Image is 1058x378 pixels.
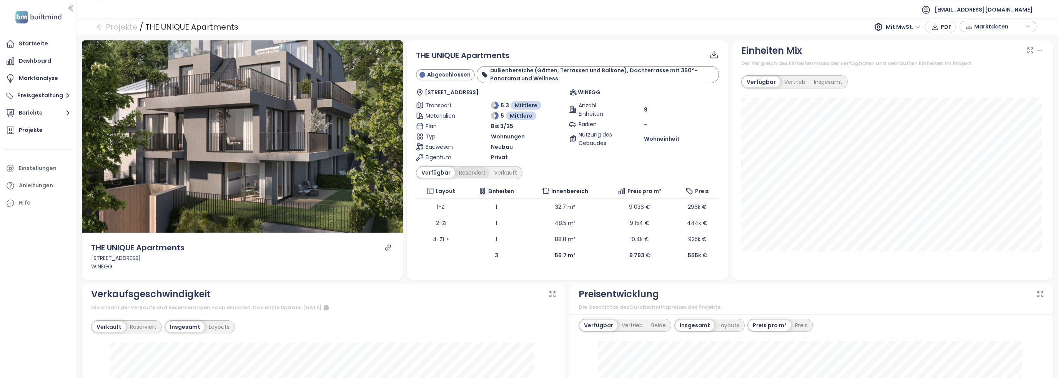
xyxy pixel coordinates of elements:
div: WINEGG [91,262,394,271]
div: Vertrieb [780,77,810,87]
span: 296k € [688,203,707,211]
span: Typ [426,132,463,141]
a: Startseite [4,36,73,52]
div: Layouts [714,320,744,331]
div: Projekte [19,125,43,135]
div: Verkauft [92,321,126,332]
td: 2-Zi [416,215,466,231]
a: Projekte [4,123,73,138]
div: Startseite [19,39,48,48]
a: Einstellungen [4,161,73,176]
div: Hilfe [19,198,30,208]
div: Die Geschichte des Durchschnittspreises des Projekts. [579,303,1044,311]
span: arrow-left [96,23,104,31]
div: Insgesamt [166,321,205,332]
a: arrow-left Projekte [96,20,138,34]
span: Materialien [426,112,463,120]
td: 1-Zi [416,199,466,215]
span: Einheiten [488,187,514,195]
span: 9 036 € [629,203,650,211]
span: 10.4k € [630,235,649,243]
div: Verkauft [490,167,521,178]
div: Reserviert [455,167,490,178]
span: 9 154 € [630,219,649,227]
div: Preis [791,320,812,331]
div: Layouts [205,321,234,332]
span: Bis 3/25 [491,122,513,130]
td: 48.5 m² [527,215,604,231]
span: Plan [426,122,463,130]
b: außenbereiche (Gärten, Terrassen und Balkone), Dachterrasse mit 360°-Panorama und Wellness [490,67,698,82]
span: Layout [436,187,455,195]
span: Marktdaten [974,21,1024,32]
span: Eigentum [426,153,463,162]
div: Verfügbar [742,77,780,87]
div: Vertrieb [617,320,647,331]
div: Preisentwicklung [579,287,659,301]
div: Dashboard [19,56,51,66]
div: Insgesamt [810,77,847,87]
td: 88.8 m² [527,231,604,247]
span: Privat [491,153,508,162]
span: Bauwesen [426,143,463,151]
div: THE UNIQUE Apartments [91,242,185,254]
span: PDF [941,23,952,31]
span: Abgeschlossen [427,70,471,79]
div: Einheiten Mix [741,43,802,58]
div: button [964,21,1032,32]
button: Berichte [4,105,73,121]
span: WINEGG [578,88,601,97]
span: Parken [579,120,616,128]
b: 56.7 m² [555,251,576,259]
span: Transport [426,101,463,110]
span: - [644,120,647,128]
span: 925k € [688,235,707,243]
div: Marktanalyse [19,73,58,83]
td: 1 [466,199,527,215]
b: 3 [495,251,498,259]
div: Hilfe [4,195,73,211]
span: THE UNIQUE Apartments [416,50,509,61]
td: 32.7 m² [527,199,604,215]
span: [STREET_ADDRESS] [425,88,479,97]
span: Wohnungen [491,132,525,141]
a: Anleitungen [4,178,73,193]
button: Preisgestaltung [4,88,73,103]
span: Mit MwSt. [886,21,920,33]
div: / [140,20,143,34]
div: Die Anzahl der Verkäufe und Reservierungen nach Monaten. Das letzte Update: [DATE] [91,303,557,313]
div: Verkaufsgeschwindigkeit [91,287,211,301]
button: PDF [925,21,956,33]
div: Verfügbar [580,320,617,331]
span: [EMAIL_ADDRESS][DOMAIN_NAME] [935,0,1033,19]
div: Verfügbar [417,167,455,178]
div: Preis pro m² [749,320,791,331]
div: Insgesamt [675,320,714,331]
div: Anleitungen [19,181,53,190]
div: Beide [647,320,670,331]
b: 555k € [688,251,707,259]
td: 1 [466,215,527,231]
div: Einstellungen [19,163,57,173]
a: Dashboard [4,53,73,69]
div: Der Vergleich des Einheitenmixes der verfügbaren und verkauften Einheiten im Projekt. [741,60,1044,67]
span: 5 [501,112,504,120]
span: Innenbereich [551,187,588,195]
div: Reserviert [126,321,161,332]
span: Mittlere [515,101,537,110]
div: THE UNIQUE Apartments [145,20,238,34]
span: Neubau [491,143,513,151]
img: logo [13,9,64,25]
span: Nutzung des Gebäudes [579,130,616,147]
span: 444k € [687,219,707,227]
span: Anzahl Einheiten [579,101,616,118]
b: 9 793 € [629,251,650,259]
td: 4-Zi + [416,231,466,247]
a: link [384,244,391,251]
span: Preis pro m² [627,187,661,195]
div: [STREET_ADDRESS] [91,254,394,262]
span: Wohneinheit [644,135,680,143]
span: 9 [644,105,647,114]
span: Mittlere [510,112,532,120]
td: 1 [466,231,527,247]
